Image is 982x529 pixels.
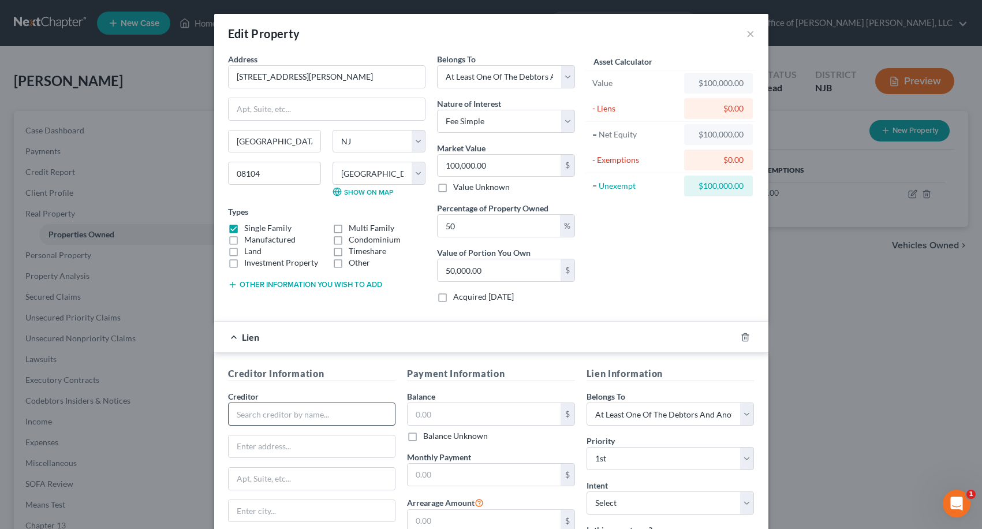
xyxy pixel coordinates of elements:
span: Address [228,54,257,64]
div: $ [561,259,574,281]
label: Arrearage Amount [407,496,484,509]
label: Single Family [244,222,292,234]
input: Enter city... [229,500,395,522]
a: Show on Map [333,187,393,196]
label: Other [349,257,370,269]
div: - Exemptions [592,154,679,166]
label: Balance Unknown [423,430,488,442]
div: Value [592,77,679,89]
div: Edit Property [228,25,300,42]
input: Enter address... [229,66,425,88]
div: - Liens [592,103,679,114]
label: Value Unknown [453,181,510,193]
label: Percentage of Property Owned [437,202,548,214]
input: 0.00 [408,403,561,425]
div: = Net Equity [592,129,679,140]
input: Search creditor by name... [228,403,396,426]
button: Other information you wish to add [228,280,382,289]
label: Balance [407,390,435,403]
label: Timeshare [349,245,386,257]
label: Monthly Payment [407,451,471,463]
div: $ [561,155,574,177]
input: Enter address... [229,435,395,457]
input: 0.00 [408,464,561,486]
iframe: Intercom live chat [943,490,970,517]
span: Belongs To [587,392,625,401]
label: Land [244,245,262,257]
label: Nature of Interest [437,98,501,110]
div: $100,000.00 [693,77,744,89]
label: Market Value [437,142,486,154]
label: Value of Portion You Own [437,247,531,259]
span: Creditor [228,392,259,401]
div: $ [561,403,574,425]
label: Multi Family [349,222,394,234]
label: Condominium [349,234,401,245]
div: $ [561,464,574,486]
div: = Unexempt [592,180,679,192]
input: 0.00 [438,259,561,281]
input: 0.00 [438,155,561,177]
input: Enter city... [229,131,320,152]
button: × [746,27,755,40]
label: Asset Calculator [593,55,652,68]
span: Priority [587,436,615,446]
input: 0.00 [438,215,560,237]
div: $0.00 [693,154,744,166]
label: Manufactured [244,234,296,245]
label: Types [228,206,248,218]
label: Investment Property [244,257,318,269]
label: Intent [587,479,608,491]
span: 1 [966,490,976,499]
h5: Creditor Information [228,367,396,381]
h5: Lien Information [587,367,755,381]
span: Lien [242,331,259,342]
label: Acquired [DATE] [453,291,514,303]
div: $0.00 [693,103,744,114]
input: Enter zip... [228,162,321,185]
h5: Payment Information [407,367,575,381]
div: $100,000.00 [693,129,744,140]
input: Apt, Suite, etc... [229,98,425,120]
span: Belongs To [437,54,476,64]
div: $100,000.00 [693,180,744,192]
div: % [560,215,574,237]
input: Apt, Suite, etc... [229,468,395,490]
